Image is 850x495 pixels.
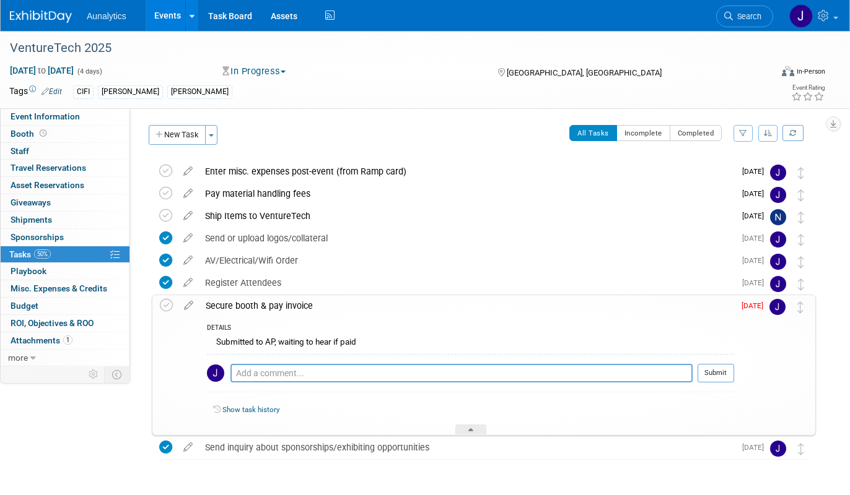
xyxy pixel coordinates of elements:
[798,234,804,246] i: Move task
[1,263,129,280] a: Playbook
[1,332,129,349] a: Attachments1
[1,194,129,211] a: Giveaways
[705,64,826,83] div: Event Format
[670,125,722,141] button: Completed
[798,189,804,201] i: Move task
[742,234,770,243] span: [DATE]
[177,442,199,453] a: edit
[11,215,52,225] span: Shipments
[770,231,786,247] img: Julie Grisanti-Cieslak
[167,85,232,98] div: [PERSON_NAME]
[742,301,769,310] span: [DATE]
[177,277,199,288] a: edit
[770,276,786,292] img: Julie Grisanti-Cieslak
[11,180,84,190] span: Asset Reservations
[10,11,72,23] img: ExhibitDay
[716,6,773,27] a: Search
[11,129,49,139] span: Booth
[87,11,126,21] span: Aunalytics
[742,256,770,265] span: [DATE]
[1,108,129,125] a: Event Information
[11,335,72,345] span: Attachments
[1,280,129,297] a: Misc. Expenses & Credits
[1,229,129,246] a: Sponsorships
[742,278,770,287] span: [DATE]
[11,318,94,328] span: ROI, Objectives & ROO
[742,189,770,198] span: [DATE]
[42,87,62,96] a: Edit
[177,255,199,266] a: edit
[149,125,206,145] button: New Task
[742,167,770,176] span: [DATE]
[796,67,825,76] div: In-Person
[36,66,48,75] span: to
[105,366,130,382] td: Toggle Event Tabs
[616,125,670,141] button: Incomplete
[798,256,804,268] i: Move task
[207,324,734,334] div: DETAILS
[770,165,786,181] img: Julie Grisanti-Cieslak
[199,228,735,249] div: Send or upload logos/collateral
[37,129,49,138] span: Booth not reserved yet
[798,167,804,179] i: Move task
[177,188,199,199] a: edit
[11,283,107,293] span: Misc. Expenses & Credits
[199,205,735,226] div: Ship Items to VentureTech
[1,246,129,263] a: Tasks50%
[9,85,62,99] td: Tags
[83,366,105,382] td: Personalize Event Tab Strip
[1,160,129,176] a: Travel Reservations
[698,364,734,382] button: Submit
[791,85,825,91] div: Event Rating
[76,67,102,75] span: (4 days)
[199,272,735,293] div: Register Attendees
[11,232,64,242] span: Sponsorships
[207,364,224,382] img: Julie Grisanti-Cieslak
[73,85,94,98] div: CIFI
[1,143,129,160] a: Staff
[177,210,199,222] a: edit
[199,250,735,271] div: AV/Electrical/Wifi Order
[11,266,46,276] span: Playbook
[11,111,80,121] span: Event Information
[199,183,735,204] div: Pay material handling fees
[769,299,786,315] img: Julie Grisanti-Cieslak
[798,443,804,455] i: Move task
[507,68,662,77] span: [GEOGRAPHIC_DATA], [GEOGRAPHIC_DATA]
[1,212,129,228] a: Shipments
[770,441,786,457] img: Julie Grisanti-Cieslak
[63,335,72,345] span: 1
[98,85,163,98] div: [PERSON_NAME]
[8,353,28,363] span: more
[199,437,735,458] div: Send inquiry about sponsorships/exhibiting opportunities
[1,126,129,142] a: Booth
[11,163,86,173] span: Travel Reservations
[797,301,804,313] i: Move task
[782,66,794,76] img: Format-Inperson.png
[1,350,129,366] a: more
[6,37,756,59] div: VentureTech 2025
[770,209,786,225] img: Nick Vila
[177,233,199,244] a: edit
[1,298,129,314] a: Budget
[34,249,51,259] span: 50%
[770,187,786,203] img: Julie Grisanti-Cieslak
[11,146,29,156] span: Staff
[218,65,291,78] button: In Progress
[199,295,734,316] div: Secure booth & pay invoice
[222,405,279,414] a: Show task history
[782,125,804,141] a: Refresh
[11,197,51,207] span: Giveaways
[177,166,199,177] a: edit
[1,177,129,194] a: Asset Reservations
[178,300,199,311] a: edit
[742,212,770,220] span: [DATE]
[1,315,129,332] a: ROI, Objectives & ROO
[733,12,761,21] span: Search
[569,125,617,141] button: All Tasks
[798,212,804,223] i: Move task
[9,249,51,259] span: Tasks
[207,334,734,353] div: Submitted to AP, waiting to hear if paid
[770,254,786,270] img: Julie Grisanti-Cieslak
[11,301,38,311] span: Budget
